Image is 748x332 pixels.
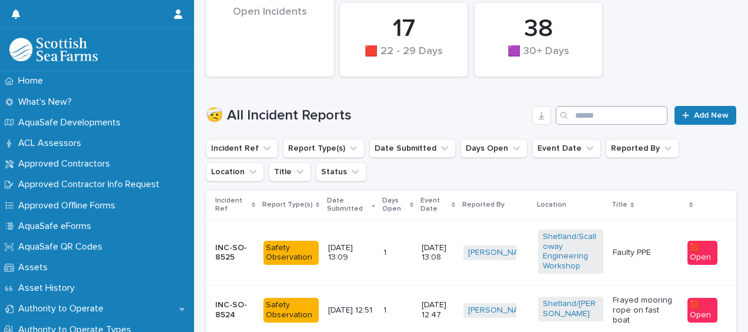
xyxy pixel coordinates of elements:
[369,139,456,158] button: Date Submitted
[14,200,125,211] p: Approved Offline Forms
[14,75,52,87] p: Home
[14,241,112,253] p: AquaSafe QR Codes
[206,162,264,181] button: Location
[14,179,169,190] p: Approved Contractor Info Request
[206,107,527,124] h1: 🤕 All Incident Reports
[687,298,717,323] div: 🟥 Open
[9,38,98,61] img: bPIBxiqnSb2ggTQWdOVV
[14,117,130,128] p: AquaSafe Developments
[420,194,449,216] p: Event Date
[14,283,84,294] p: Asset History
[383,245,389,258] p: 1
[556,106,667,125] input: Search
[328,306,374,316] p: [DATE] 12:51
[606,139,679,158] button: Reported By
[613,296,678,325] p: Frayed mooring rope on fast boat
[215,243,254,263] p: INC-SO-8525
[462,198,505,211] p: Reported By
[226,6,314,43] div: Open Incidents
[537,198,566,211] p: Location
[360,14,448,44] div: 17
[543,299,599,319] a: Shetland/[PERSON_NAME]
[263,241,319,265] div: Safety Observation
[14,262,57,273] p: Assets
[269,162,311,181] button: Title
[215,194,249,216] p: Incident Ref
[383,303,389,316] p: 1
[14,138,91,149] p: ACL Assessors
[468,306,532,316] a: [PERSON_NAME]
[613,248,678,258] p: Faulty PPE
[468,248,532,258] a: [PERSON_NAME]
[422,300,454,320] p: [DATE] 12:47
[14,221,101,232] p: AquaSafe eForms
[360,45,448,70] div: 🟥 22 - 29 Days
[14,303,113,314] p: Authority to Operate
[328,243,374,263] p: [DATE] 13:09
[14,97,81,108] p: What's New?
[543,232,599,271] a: Shetland/Scalloway Engineering Workshop
[283,139,365,158] button: Report Type(s)
[422,243,454,263] p: [DATE] 13:08
[532,139,601,158] button: Event Date
[382,194,407,216] p: Days Open
[316,162,366,181] button: Status
[460,139,527,158] button: Days Open
[215,300,254,320] p: INC-SO-8524
[263,298,319,323] div: Safety Observation
[327,194,369,216] p: Date Submitted
[495,45,583,70] div: 🟪 30+ Days
[262,198,313,211] p: Report Type(s)
[674,106,736,125] a: Add New
[495,14,583,44] div: 38
[206,139,278,158] button: Incident Ref
[694,111,729,119] span: Add New
[687,241,717,265] div: 🟥 Open
[206,220,736,285] tr: INC-SO-8525Safety Observation[DATE] 13:0911 [DATE] 13:08[PERSON_NAME] Shetland/Scalloway Engineer...
[612,198,627,211] p: Title
[14,158,119,170] p: Approved Contractors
